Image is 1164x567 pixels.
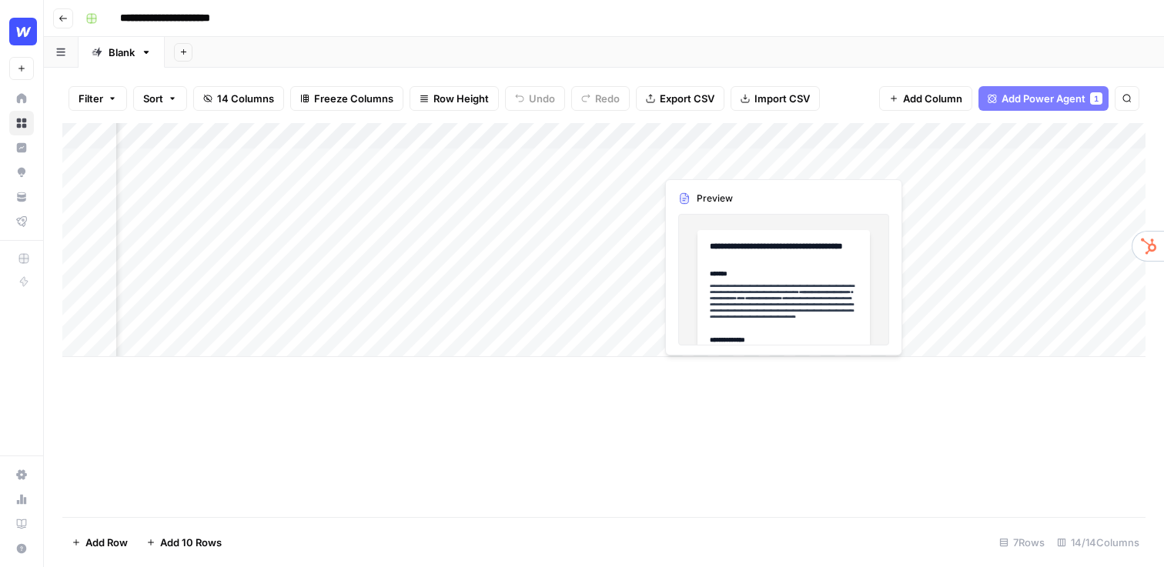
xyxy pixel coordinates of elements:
[9,487,34,512] a: Usage
[9,185,34,209] a: Your Data
[433,91,489,106] span: Row Height
[636,86,724,111] button: Export CSV
[9,160,34,185] a: Opportunities
[529,91,555,106] span: Undo
[314,91,393,106] span: Freeze Columns
[731,86,820,111] button: Import CSV
[9,12,34,51] button: Workspace: Webflow
[217,91,274,106] span: 14 Columns
[160,535,222,550] span: Add 10 Rows
[1090,92,1102,105] div: 1
[660,91,714,106] span: Export CSV
[879,86,972,111] button: Add Column
[85,535,128,550] span: Add Row
[1002,91,1085,106] span: Add Power Agent
[505,86,565,111] button: Undo
[9,209,34,234] a: Flightpath
[571,86,630,111] button: Redo
[62,530,137,555] button: Add Row
[109,45,135,60] div: Blank
[9,512,34,536] a: Learning Hub
[9,18,37,45] img: Webflow Logo
[595,91,620,106] span: Redo
[9,462,34,487] a: Settings
[290,86,403,111] button: Freeze Columns
[978,86,1109,111] button: Add Power Agent1
[79,91,103,106] span: Filter
[9,536,34,561] button: Help + Support
[903,91,962,106] span: Add Column
[754,91,810,106] span: Import CSV
[9,135,34,160] a: Insights
[1051,530,1146,555] div: 14/14 Columns
[993,530,1051,555] div: 7 Rows
[79,37,165,68] a: Blank
[193,86,284,111] button: 14 Columns
[143,91,163,106] span: Sort
[137,530,231,555] button: Add 10 Rows
[9,111,34,135] a: Browse
[9,86,34,111] a: Home
[133,86,187,111] button: Sort
[1094,92,1099,105] span: 1
[410,86,499,111] button: Row Height
[69,86,127,111] button: Filter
